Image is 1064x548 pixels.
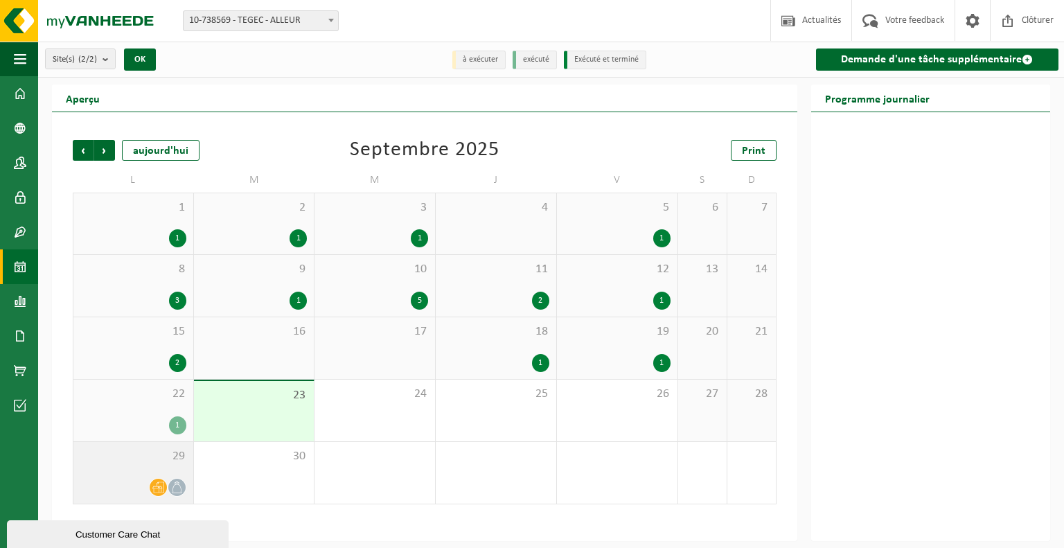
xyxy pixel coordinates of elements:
span: 29 [80,449,186,464]
span: 22 [80,387,186,402]
span: 27 [685,387,720,402]
span: 17 [321,324,428,339]
div: 1 [411,229,428,247]
div: 1 [290,292,307,310]
span: 19 [564,324,671,339]
div: 2 [169,354,186,372]
span: 13 [685,262,720,277]
span: 8 [80,262,186,277]
span: 9 [201,262,308,277]
span: 4 [443,200,549,215]
span: 30 [201,449,308,464]
span: 1 [80,200,186,215]
span: 28 [734,387,769,402]
td: L [73,168,194,193]
td: M [194,168,315,193]
span: Print [742,145,765,157]
span: 16 [201,324,308,339]
a: Demande d'une tâche supplémentaire [816,48,1058,71]
span: 6 [685,200,720,215]
span: 10-738569 - TEGEC - ALLEUR [183,10,339,31]
iframe: chat widget [7,518,231,548]
span: 12 [564,262,671,277]
div: 1 [532,354,549,372]
span: 5 [564,200,671,215]
h2: Aperçu [52,85,114,112]
span: 18 [443,324,549,339]
td: M [314,168,436,193]
td: D [727,168,777,193]
span: 21 [734,324,769,339]
a: Print [731,140,777,161]
span: 10 [321,262,428,277]
button: OK [124,48,156,71]
span: Précédent [73,140,94,161]
td: J [436,168,557,193]
span: 2 [201,200,308,215]
li: Exécuté et terminé [564,51,646,69]
span: 24 [321,387,428,402]
h2: Programme journalier [811,85,943,112]
div: 1 [653,229,671,247]
div: 1 [290,229,307,247]
div: 1 [653,292,671,310]
div: 3 [169,292,186,310]
span: 20 [685,324,720,339]
span: 25 [443,387,549,402]
span: 11 [443,262,549,277]
span: 3 [321,200,428,215]
div: 5 [411,292,428,310]
span: 26 [564,387,671,402]
div: 2 [532,292,549,310]
div: 1 [169,416,186,434]
div: aujourd'hui [122,140,199,161]
button: Site(s)(2/2) [45,48,116,69]
li: exécuté [513,51,557,69]
div: 1 [653,354,671,372]
span: 14 [734,262,769,277]
span: 15 [80,324,186,339]
span: 10-738569 - TEGEC - ALLEUR [184,11,338,30]
li: à exécuter [452,51,506,69]
span: 7 [734,200,769,215]
td: S [678,168,727,193]
span: 23 [201,388,308,403]
span: Site(s) [53,49,97,70]
count: (2/2) [78,55,97,64]
div: 1 [169,229,186,247]
div: Septembre 2025 [350,140,499,161]
td: V [557,168,678,193]
span: Suivant [94,140,115,161]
